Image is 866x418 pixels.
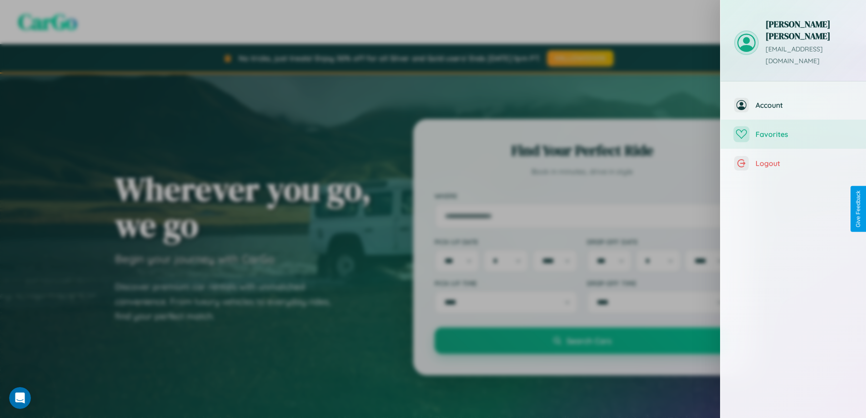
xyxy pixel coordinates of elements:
[756,159,852,168] span: Logout
[721,120,866,149] button: Favorites
[756,130,852,139] span: Favorites
[855,191,861,227] div: Give Feedback
[721,149,866,178] button: Logout
[756,101,852,110] span: Account
[721,91,866,120] button: Account
[766,18,852,42] h3: [PERSON_NAME] [PERSON_NAME]
[766,44,852,67] p: [EMAIL_ADDRESS][DOMAIN_NAME]
[9,387,31,409] iframe: Intercom live chat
